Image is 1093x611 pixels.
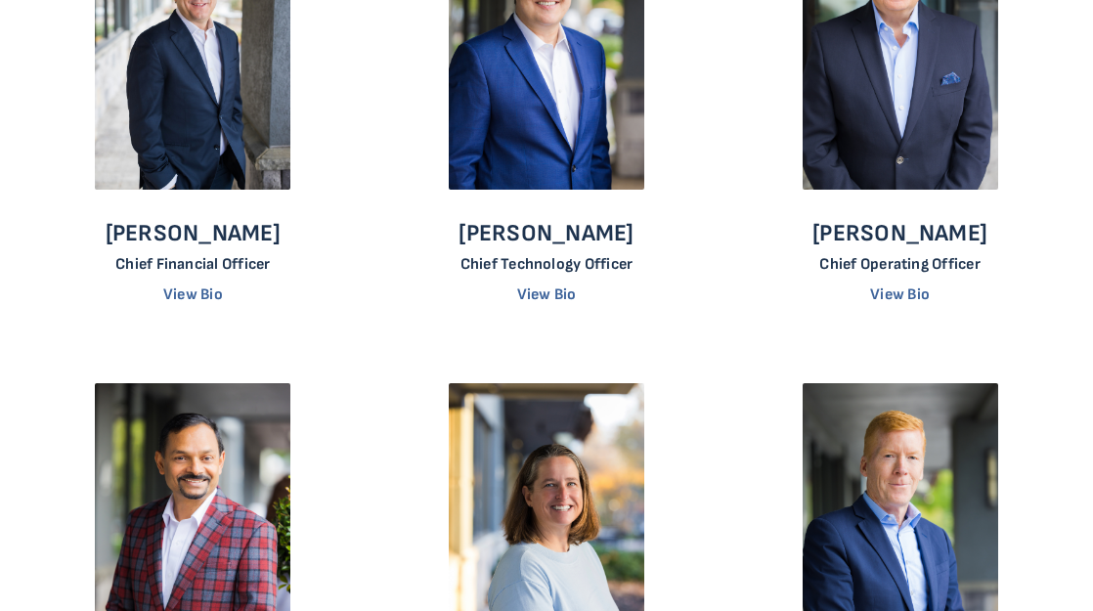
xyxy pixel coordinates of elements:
p: [PERSON_NAME] [106,219,281,248]
p: Chief Financial Officer [106,255,281,274]
p: [PERSON_NAME] [459,219,634,248]
a: View Bio [163,285,223,304]
a: View Bio [517,285,577,304]
p: [PERSON_NAME] [812,219,987,248]
a: View Bio [870,285,930,304]
p: Chief Operating Officer [812,255,987,274]
p: Chief Technology Officer [459,255,634,274]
